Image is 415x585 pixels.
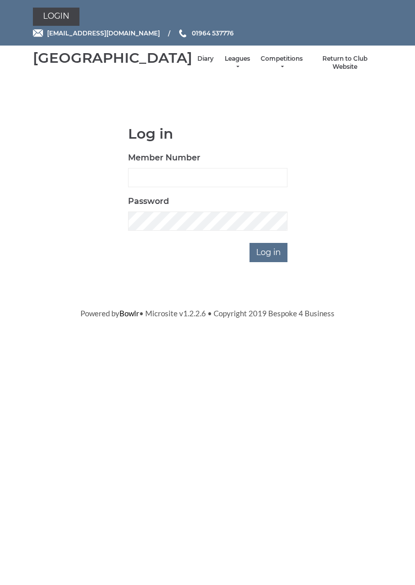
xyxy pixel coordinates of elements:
a: Leagues [224,55,251,71]
div: [GEOGRAPHIC_DATA] [33,50,192,66]
a: Login [33,8,79,26]
img: Phone us [179,29,186,37]
label: Password [128,195,169,207]
span: 01964 537776 [192,29,234,37]
img: Email [33,29,43,37]
a: Diary [197,55,214,63]
a: Competitions [261,55,303,71]
span: [EMAIL_ADDRESS][DOMAIN_NAME] [47,29,160,37]
input: Log in [250,243,287,262]
h1: Log in [128,126,287,142]
a: Bowlr [119,309,139,318]
a: Phone us 01964 537776 [178,28,234,38]
label: Member Number [128,152,200,164]
a: Email [EMAIL_ADDRESS][DOMAIN_NAME] [33,28,160,38]
span: Powered by • Microsite v1.2.2.6 • Copyright 2019 Bespoke 4 Business [80,309,335,318]
a: Return to Club Website [313,55,377,71]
